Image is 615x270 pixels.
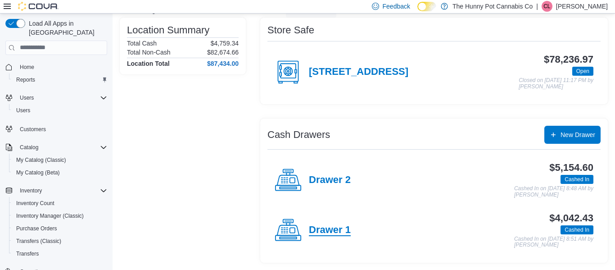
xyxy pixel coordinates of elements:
span: Purchase Orders [13,223,107,234]
span: Customers [16,123,107,134]
h3: Location Summary [127,25,209,36]
span: Inventory Count [16,200,54,207]
button: Users [9,104,111,117]
span: Load All Apps in [GEOGRAPHIC_DATA] [25,19,107,37]
input: Dark Mode [417,2,436,11]
span: My Catalog (Classic) [13,155,107,165]
button: My Catalog (Classic) [9,154,111,166]
span: Inventory Manager (Classic) [16,212,84,220]
button: Home [2,60,111,73]
span: Users [20,94,34,101]
span: Catalog [20,144,38,151]
h6: Total Cash [127,40,157,47]
button: Inventory Manager (Classic) [9,210,111,222]
a: Transfers (Classic) [13,236,65,247]
a: My Catalog (Beta) [13,167,63,178]
h4: Drawer 1 [309,224,351,236]
h3: $78,236.97 [544,54,593,65]
h3: $4,042.43 [549,213,593,224]
h4: $87,434.00 [207,60,239,67]
a: My Catalog (Classic) [13,155,70,165]
span: Open [576,67,589,75]
span: Inventory [20,187,42,194]
span: My Catalog (Beta) [13,167,107,178]
p: $82,674.66 [207,49,239,56]
h3: Store Safe [267,25,314,36]
span: Dark Mode [417,11,418,12]
button: Transfers [9,247,111,260]
span: Transfers [16,250,39,257]
span: My Catalog (Beta) [16,169,60,176]
a: Inventory Manager (Classic) [13,211,87,221]
button: Users [2,92,111,104]
a: Reports [13,74,39,85]
h6: Total Non-Cash [127,49,171,56]
span: Users [13,105,107,116]
span: Customers [20,126,46,133]
button: Reports [9,73,111,86]
a: Transfers [13,248,42,259]
h3: Cash Drawers [267,129,330,140]
span: Inventory Count [13,198,107,209]
span: Inventory Manager (Classic) [13,211,107,221]
p: | [536,1,538,12]
button: Purchase Orders [9,222,111,235]
span: Cashed In [561,175,593,184]
button: Inventory [2,184,111,197]
button: My Catalog (Beta) [9,166,111,179]
h4: Drawer 2 [309,174,351,186]
span: Cashed In [565,175,589,183]
span: Users [16,107,30,114]
span: Feedback [383,2,410,11]
span: Catalog [16,142,107,153]
p: Cashed In on [DATE] 8:48 AM by [PERSON_NAME] [514,186,593,198]
img: Cova [18,2,59,11]
span: Purchase Orders [16,225,57,232]
span: Open [572,67,593,76]
p: [PERSON_NAME] [556,1,608,12]
button: Inventory [16,185,45,196]
a: Home [16,62,38,73]
a: Users [13,105,34,116]
span: Transfers (Classic) [16,238,61,245]
span: Home [20,64,34,71]
a: Inventory Count [13,198,58,209]
p: The Hunny Pot Cannabis Co [452,1,533,12]
button: New Drawer [544,126,601,144]
span: Cashed In [561,225,593,234]
span: Reports [13,74,107,85]
h3: $5,154.60 [549,162,593,173]
span: Users [16,92,107,103]
button: Inventory Count [9,197,111,210]
h4: [STREET_ADDRESS] [309,66,408,78]
p: Closed on [DATE] 11:17 PM by [PERSON_NAME] [519,78,593,90]
span: Cashed In [565,226,589,234]
button: Customers [2,122,111,135]
button: Catalog [16,142,42,153]
span: Transfers (Classic) [13,236,107,247]
button: Transfers (Classic) [9,235,111,247]
a: Customers [16,124,50,135]
button: Catalog [2,141,111,154]
span: CL [543,1,550,12]
p: $4,759.34 [211,40,239,47]
a: Purchase Orders [13,223,61,234]
span: Transfers [13,248,107,259]
h4: Location Total [127,60,170,67]
span: New Drawer [561,130,595,139]
span: Reports [16,76,35,83]
button: Users [16,92,37,103]
p: Cashed In on [DATE] 8:51 AM by [PERSON_NAME] [514,236,593,248]
span: Inventory [16,185,107,196]
span: Home [16,61,107,73]
span: My Catalog (Classic) [16,156,66,164]
div: Carla Larose [542,1,552,12]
